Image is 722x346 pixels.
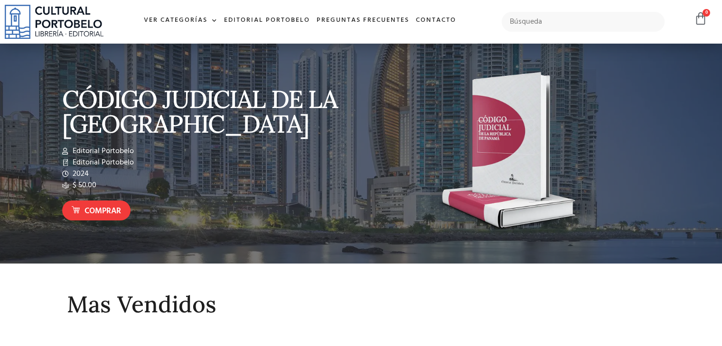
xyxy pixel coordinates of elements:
a: Editorial Portobelo [221,10,313,31]
a: Contacto [413,10,459,31]
span: 0 [703,9,710,17]
input: Búsqueda [502,12,665,32]
a: Comprar [62,200,131,221]
a: Preguntas frecuentes [313,10,413,31]
a: Ver Categorías [141,10,221,31]
span: Editorial Portobelo [70,146,134,157]
p: CÓDIGO JUDICIAL DE LA [GEOGRAPHIC_DATA] [62,87,356,136]
h2: Mas Vendidos [67,292,656,317]
span: $ 50.00 [70,180,96,191]
a: 0 [694,12,707,26]
span: 2024 [70,168,89,180]
span: Editorial Portobelo [70,157,134,168]
span: Comprar [84,205,121,218]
